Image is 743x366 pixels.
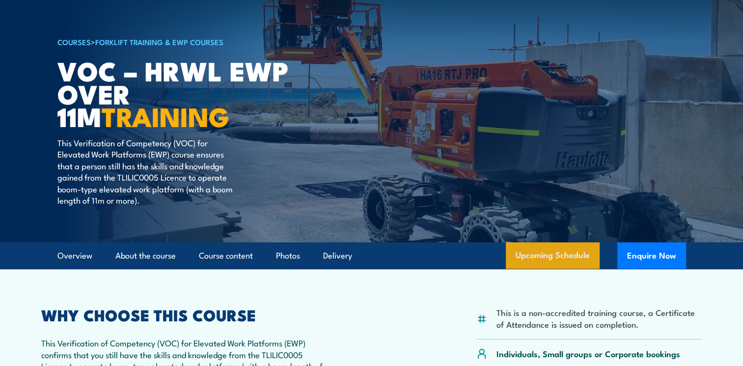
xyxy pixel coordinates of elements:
a: Course content [199,243,253,269]
p: Individuals, Small groups or Corporate bookings [496,348,680,359]
p: This Verification of Competency (VOC) for Elevated Work Platforms (EWP) course ensures that a per... [57,137,237,206]
a: Photos [276,243,300,269]
a: Forklift Training & EWP Courses [95,36,223,47]
h2: WHY CHOOSE THIS COURSE [41,308,328,321]
a: Upcoming Schedule [506,242,600,269]
a: Overview [57,243,92,269]
h1: VOC – HRWL EWP over 11m [57,59,300,128]
a: About the course [115,243,176,269]
button: Enquire Now [617,242,686,269]
strong: TRAINING [102,95,229,136]
li: This is a non-accredited training course, a Certificate of Attendance is issued on completion. [496,307,702,330]
h6: > [57,36,300,48]
a: Delivery [323,243,352,269]
a: COURSES [57,36,91,47]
